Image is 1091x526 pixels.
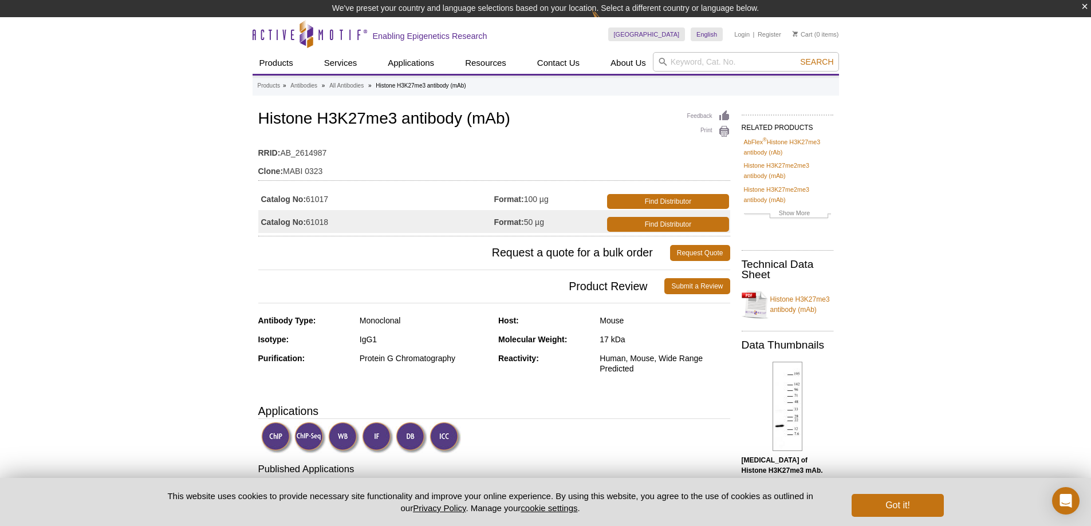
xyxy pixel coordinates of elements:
strong: Clone: [258,166,283,176]
button: cookie settings [521,503,577,513]
a: AbFlex®Histone H3K27me3 antibody (rAb) [744,137,831,157]
li: » [322,82,325,89]
h2: Technical Data Sheet [742,259,833,280]
li: Histone H3K27me3 antibody (mAb) [376,82,466,89]
a: Cart [793,30,813,38]
h3: Published Applications [258,462,730,478]
div: Human, Mouse, Wide Range Predicted [600,353,730,374]
div: 17 kDa [600,334,730,345]
td: MABI 0323 [258,159,730,177]
input: Keyword, Cat. No. [653,52,839,72]
button: Search [797,57,837,67]
a: Products [258,81,280,91]
img: Immunocytochemistry Validated [430,422,461,453]
a: [GEOGRAPHIC_DATA] [608,27,686,41]
h2: RELATED PRODUCTS [742,114,833,135]
strong: Purification: [258,354,305,363]
div: IgG1 [360,334,490,345]
td: 61017 [258,187,494,210]
img: Dot Blot Validated [396,422,427,453]
h2: Enabling Epigenetics Research [373,31,487,41]
span: Product Review [258,278,665,294]
div: Mouse [600,315,730,326]
a: English [691,27,723,41]
strong: Format: [494,217,524,227]
span: Search [800,57,833,66]
a: Feedback [687,110,730,122]
a: Resources [458,52,513,74]
a: Privacy Policy [413,503,466,513]
img: ChIP Validated [261,422,293,453]
li: » [283,82,286,89]
li: » [368,82,372,89]
img: Immunofluorescence Validated [362,422,393,453]
a: Histone H3K27me2me3 antibody (mAb) [744,160,831,181]
a: Register [758,30,781,38]
a: Histone H3K27me3 antibody (mAb) [742,287,833,322]
img: Change Here [592,9,622,35]
h3: Applications [258,402,730,420]
div: Protein G Chromatography [360,353,490,363]
p: (Click image to enlarge and see details.) [742,455,833,496]
a: Services [317,52,364,74]
img: Your Cart [793,31,798,37]
strong: RRID: [258,148,281,158]
strong: Catalog No: [261,217,306,227]
td: 61018 [258,210,494,233]
td: 50 µg [494,210,605,233]
span: Request a quote for a bulk order [258,245,670,261]
strong: Molecular Weight: [498,335,567,344]
strong: Format: [494,194,524,204]
b: [MEDICAL_DATA] of Histone H3K27me3 mAb. [742,456,823,474]
td: AB_2614987 [258,141,730,159]
li: (0 items) [793,27,839,41]
sup: ® [763,137,767,143]
a: Submit a Review [664,278,730,294]
strong: Catalog No: [261,194,306,204]
h1: Histone H3K27me3 antibody (mAb) [258,110,730,129]
img: Histone H3K27me3 antibody (mAb) tested by Western blot. [773,362,802,451]
a: Antibodies [290,81,317,91]
strong: Host: [498,316,519,325]
img: ChIP-Seq Validated [294,422,326,453]
a: All Antibodies [329,81,364,91]
a: Applications [381,52,441,74]
div: Monoclonal [360,315,490,326]
a: Contact Us [530,52,586,74]
a: Find Distributor [607,217,728,232]
td: 100 µg [494,187,605,210]
strong: Antibody Type: [258,316,316,325]
strong: Reactivity: [498,354,539,363]
a: Request Quote [670,245,730,261]
li: | [753,27,755,41]
a: Products [253,52,300,74]
div: Open Intercom Messenger [1052,487,1080,515]
a: Find Distributor [607,194,728,209]
img: Western Blot Validated [328,422,360,453]
a: Print [687,125,730,138]
a: Login [734,30,750,38]
p: This website uses cookies to provide necessary site functionality and improve your online experie... [148,490,833,514]
a: Histone H3K27me2me3 antibody (mAb) [744,184,831,205]
button: Got it! [852,494,943,517]
strong: Isotype: [258,335,289,344]
a: Show More [744,208,831,221]
h2: Data Thumbnails [742,340,833,350]
a: About Us [604,52,653,74]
